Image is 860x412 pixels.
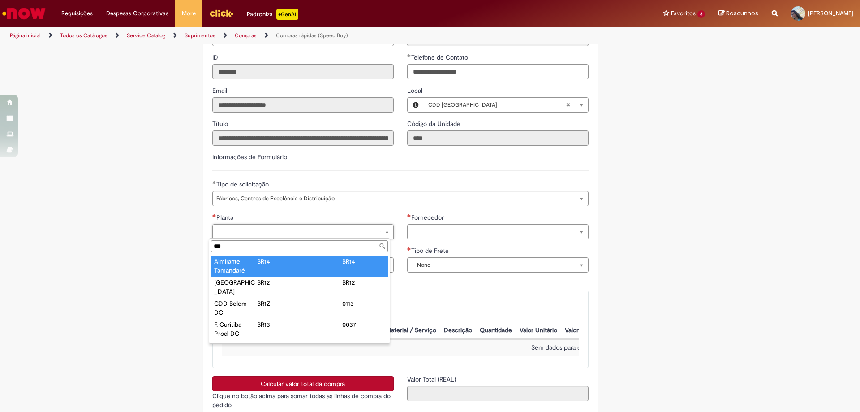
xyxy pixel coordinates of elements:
div: 0113 [342,299,385,308]
div: 0037 [342,320,385,329]
div: BR12 [257,278,300,287]
div: BR14 [342,257,385,266]
div: BR10 [257,341,300,350]
div: BR13 [257,320,300,329]
div: [GEOGRAPHIC_DATA] [214,278,257,296]
ul: Planta [209,254,390,343]
div: CDD Belem DC [214,299,257,317]
div: BR1Z [257,299,300,308]
div: Almirante Tamandaré [214,257,257,275]
div: BR14 [257,257,300,266]
div: BR10 [342,341,385,350]
div: F. Curitiba Prod-DC [214,320,257,338]
div: F. Guarulhos [214,341,257,350]
div: BR12 [342,278,385,287]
